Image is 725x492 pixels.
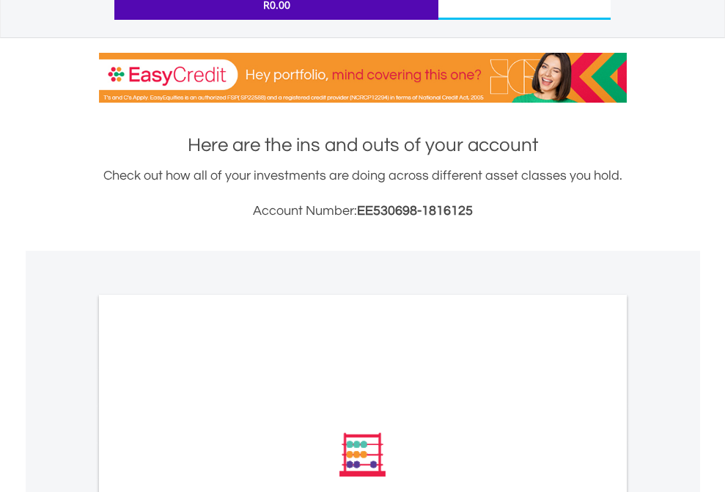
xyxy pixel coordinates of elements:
[99,53,627,103] img: EasyCredit Promotion Banner
[99,166,627,221] div: Check out how all of your investments are doing across different asset classes you hold.
[99,132,627,158] h1: Here are the ins and outs of your account
[357,204,473,218] span: EE530698-1816125
[99,201,627,221] h3: Account Number:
